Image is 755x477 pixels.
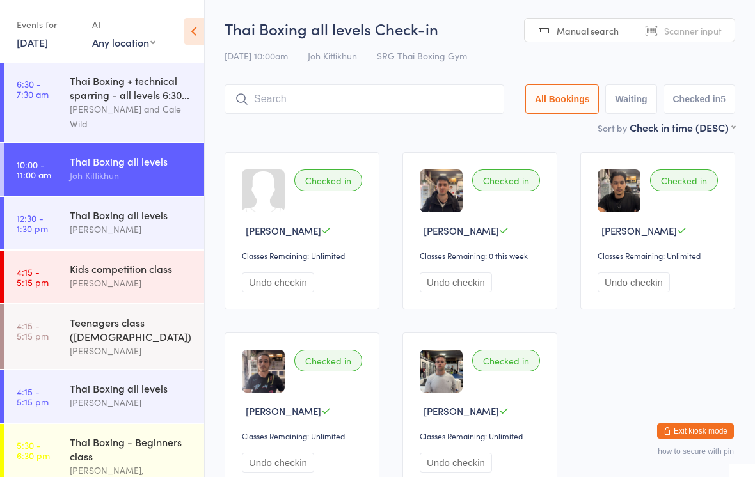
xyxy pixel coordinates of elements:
[17,213,48,233] time: 12:30 - 1:30 pm
[598,250,722,261] div: Classes Remaining: Unlimited
[70,315,193,343] div: Teenagers class ([DEMOGRAPHIC_DATA])
[4,370,204,423] a: 4:15 -5:15 pmThai Boxing all levels[PERSON_NAME]
[70,208,193,222] div: Thai Boxing all levels
[420,169,463,212] img: image1721708418.png
[308,49,357,62] span: Joh Kittikhun
[424,224,499,237] span: [PERSON_NAME]
[17,320,49,341] time: 4:15 - 5:15 pm
[70,74,193,102] div: Thai Boxing + technical sparring - all levels 6:30...
[4,304,204,369] a: 4:15 -5:15 pmTeenagers class ([DEMOGRAPHIC_DATA])[PERSON_NAME]
[70,154,193,168] div: Thai Boxing all levels
[242,453,314,473] button: Undo checkin
[630,120,735,134] div: Check in time (DESC)
[242,250,366,261] div: Classes Remaining: Unlimited
[420,250,544,261] div: Classes Remaining: 0 this week
[294,169,362,191] div: Checked in
[225,49,288,62] span: [DATE] 10:00am
[4,251,204,303] a: 4:15 -5:15 pmKids competition class[PERSON_NAME]
[472,169,540,191] div: Checked in
[70,276,193,290] div: [PERSON_NAME]
[557,24,619,37] span: Manual search
[17,14,79,35] div: Events for
[17,267,49,287] time: 4:15 - 5:15 pm
[598,121,627,134] label: Sort by
[420,453,492,473] button: Undo checkin
[424,404,499,418] span: [PERSON_NAME]
[4,63,204,142] a: 6:30 -7:30 amThai Boxing + technical sparring - all levels 6:30...[PERSON_NAME] and Cale Wild
[242,430,366,441] div: Classes Remaining: Unlimited
[70,395,193,410] div: [PERSON_NAME]
[92,35,155,49] div: Any location
[246,404,321,418] span: [PERSON_NAME]
[92,14,155,35] div: At
[605,84,656,114] button: Waiting
[70,168,193,183] div: Joh Kittikhun
[598,169,640,212] img: image1727772790.png
[17,440,50,460] time: 5:30 - 6:30 pm
[420,350,463,393] img: image1736315325.png
[70,102,193,131] div: [PERSON_NAME] and Cale Wild
[420,272,492,292] button: Undo checkin
[17,159,51,180] time: 10:00 - 11:00 am
[225,84,504,114] input: Search
[657,423,734,439] button: Exit kiosk mode
[242,350,285,393] img: image1733457919.png
[658,447,734,456] button: how to secure with pin
[525,84,600,114] button: All Bookings
[4,143,204,196] a: 10:00 -11:00 amThai Boxing all levelsJoh Kittikhun
[4,197,204,249] a: 12:30 -1:30 pmThai Boxing all levels[PERSON_NAME]
[70,381,193,395] div: Thai Boxing all levels
[70,222,193,237] div: [PERSON_NAME]
[650,169,718,191] div: Checked in
[598,272,670,292] button: Undo checkin
[70,343,193,358] div: [PERSON_NAME]
[17,386,49,407] time: 4:15 - 5:15 pm
[664,24,722,37] span: Scanner input
[377,49,467,62] span: SRG Thai Boxing Gym
[70,262,193,276] div: Kids competition class
[294,350,362,371] div: Checked in
[720,94,726,104] div: 5
[472,350,540,371] div: Checked in
[246,224,321,237] span: [PERSON_NAME]
[17,35,48,49] a: [DATE]
[664,84,736,114] button: Checked in5
[601,224,677,237] span: [PERSON_NAME]
[70,435,193,463] div: Thai Boxing - Beginners class
[420,430,544,441] div: Classes Remaining: Unlimited
[242,272,314,292] button: Undo checkin
[225,18,735,39] h2: Thai Boxing all levels Check-in
[17,79,49,99] time: 6:30 - 7:30 am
